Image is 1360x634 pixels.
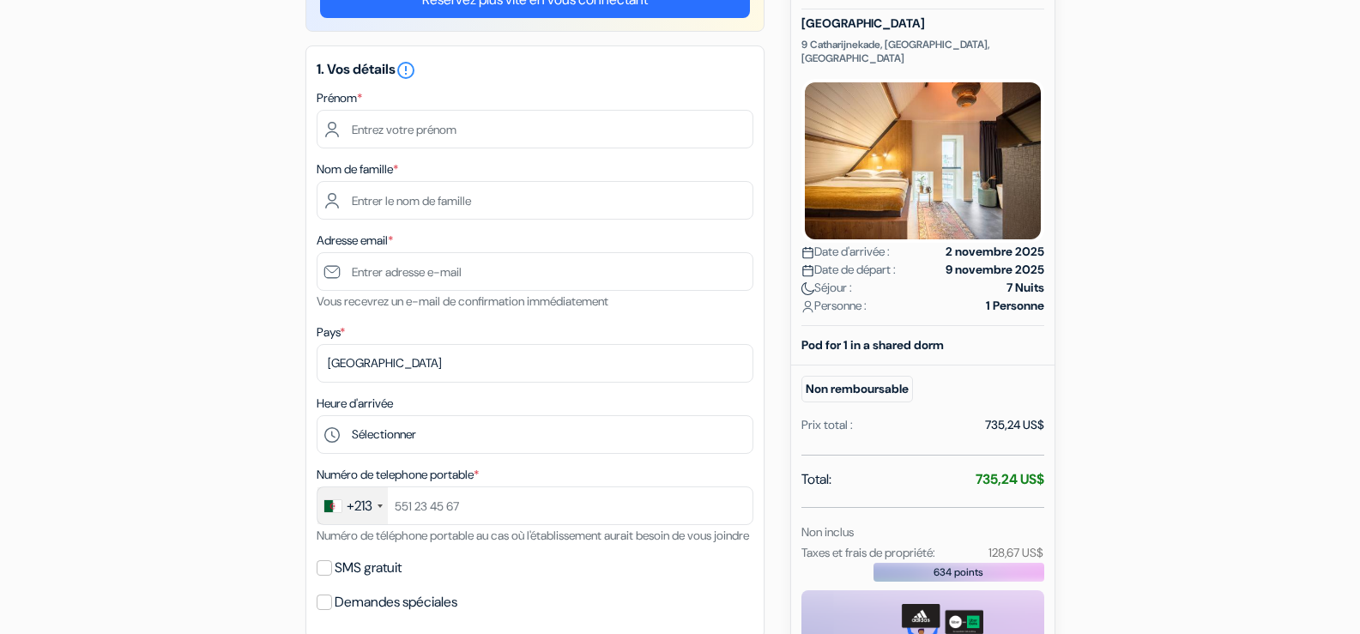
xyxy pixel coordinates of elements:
small: Vous recevrez un e-mail de confirmation immédiatement [317,293,608,309]
label: Numéro de telephone portable [317,466,479,484]
a: error_outline [396,60,416,78]
h5: 1. Vos détails [317,60,753,81]
div: Prix total : [801,416,853,434]
span: 634 points [934,565,983,580]
i: error_outline [396,60,416,81]
small: Non inclus [801,524,854,540]
span: Date de départ : [801,261,896,279]
label: Prénom [317,89,362,107]
b: Pod for 1 in a shared dorm [801,337,944,353]
input: Entrer adresse e-mail [317,252,753,291]
input: 551 23 45 67 [317,486,753,525]
label: Nom de famille [317,160,398,178]
div: 735,24 US$ [985,416,1044,434]
img: user_icon.svg [801,300,814,313]
small: Taxes et frais de propriété: [801,545,935,560]
h5: [GEOGRAPHIC_DATA] [801,16,1044,31]
label: Demandes spéciales [335,590,457,614]
span: Séjour : [801,279,852,297]
strong: 2 novembre 2025 [946,243,1044,261]
span: Date d'arrivée : [801,243,890,261]
strong: 1 Personne [986,297,1044,315]
input: Entrez votre prénom [317,110,753,148]
p: 9 Catharijnekade, [GEOGRAPHIC_DATA], [GEOGRAPHIC_DATA] [801,38,1044,65]
label: Pays [317,323,345,341]
input: Entrer le nom de famille [317,181,753,220]
div: Algeria (‫الجزائر‬‎): +213 [317,487,388,524]
small: Numéro de téléphone portable au cas où l'établissement aurait besoin de vous joindre [317,528,749,543]
label: Heure d'arrivée [317,395,393,413]
strong: 7 Nuits [1006,279,1044,297]
div: +213 [347,496,372,516]
img: calendar.svg [801,264,814,277]
label: SMS gratuit [335,556,402,580]
img: moon.svg [801,282,814,295]
img: calendar.svg [801,246,814,259]
label: Adresse email [317,232,393,250]
small: Non remboursable [801,376,913,402]
small: 128,67 US$ [988,545,1043,560]
strong: 735,24 US$ [976,470,1044,488]
span: Personne : [801,297,867,315]
span: Total: [801,469,831,490]
strong: 9 novembre 2025 [946,261,1044,279]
